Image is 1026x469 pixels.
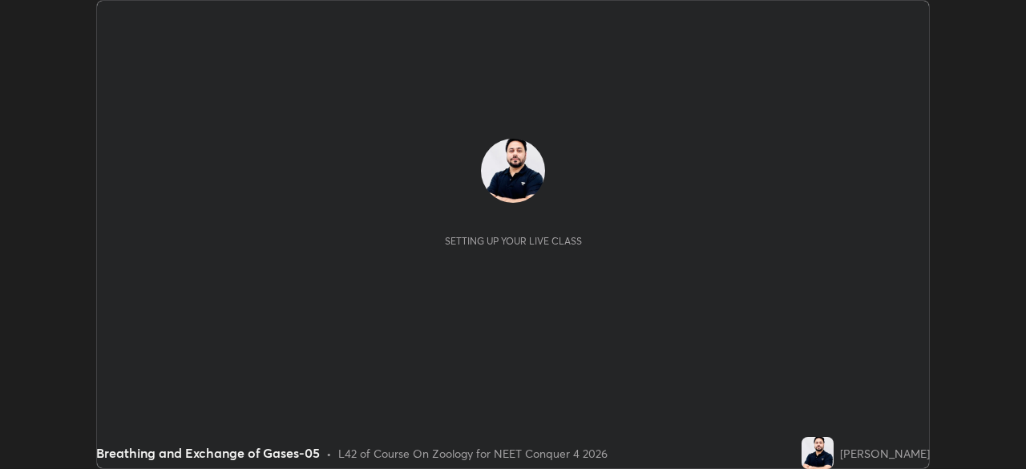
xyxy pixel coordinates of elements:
[840,445,930,462] div: [PERSON_NAME]
[802,437,834,469] img: e939dec78aec4a798ee8b8f1da9afb5d.jpg
[96,443,320,463] div: Breathing and Exchange of Gases-05
[445,235,582,247] div: Setting up your live class
[338,445,608,462] div: L42 of Course On Zoology for NEET Conquer 4 2026
[326,445,332,462] div: •
[481,139,545,203] img: e939dec78aec4a798ee8b8f1da9afb5d.jpg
